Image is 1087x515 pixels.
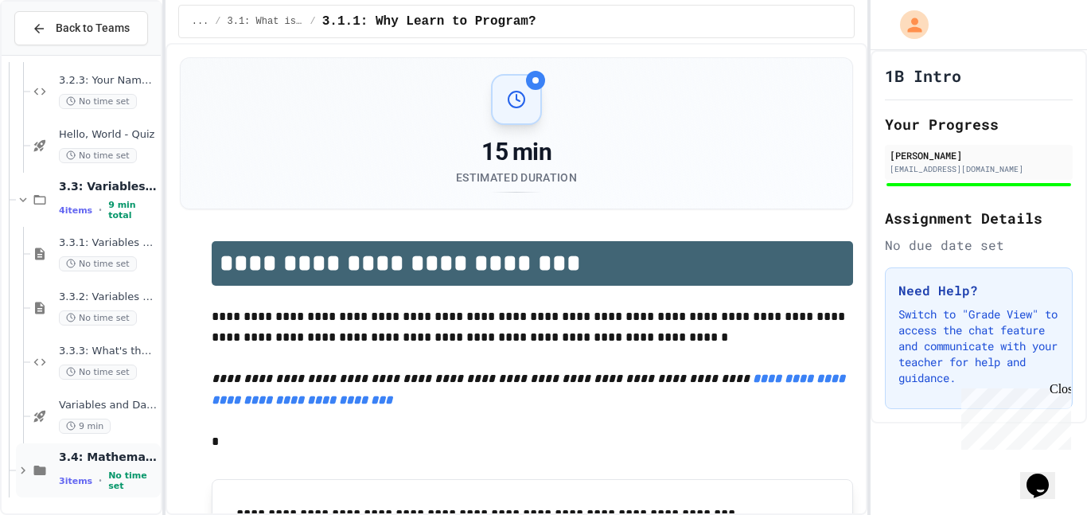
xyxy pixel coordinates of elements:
[228,15,304,28] span: 3.1: What is Code?
[99,204,102,217] span: •
[59,205,92,216] span: 4 items
[955,382,1071,450] iframe: chat widget
[215,15,220,28] span: /
[59,256,137,271] span: No time set
[890,163,1068,175] div: [EMAIL_ADDRESS][DOMAIN_NAME]
[59,419,111,434] span: 9 min
[108,200,158,220] span: 9 min total
[59,148,137,163] span: No time set
[898,306,1059,386] p: Switch to "Grade View" to access the chat feature and communicate with your teacher for help and ...
[59,291,158,304] span: 3.3.2: Variables and Data Types - Review
[885,207,1073,229] h2: Assignment Details
[59,94,137,109] span: No time set
[890,148,1068,162] div: [PERSON_NAME]
[192,15,209,28] span: ...
[322,12,536,31] span: 3.1.1: Why Learn to Program?
[6,6,110,101] div: Chat with us now!Close
[59,179,158,193] span: 3.3: Variables and Data Types
[885,236,1073,255] div: No due date set
[59,236,158,250] span: 3.3.1: Variables and Data Types
[885,64,961,87] h1: 1B Intro
[59,128,158,142] span: Hello, World - Quiz
[59,74,158,88] span: 3.2.3: Your Name and Favorite Movie
[59,476,92,486] span: 3 items
[456,138,577,166] div: 15 min
[14,11,148,45] button: Back to Teams
[456,170,577,185] div: Estimated Duration
[59,365,137,380] span: No time set
[883,6,933,43] div: My Account
[310,15,316,28] span: /
[108,470,158,491] span: No time set
[885,113,1073,135] h2: Your Progress
[59,310,137,326] span: No time set
[1020,451,1071,499] iframe: chat widget
[59,450,158,464] span: 3.4: Mathematical Operators
[59,399,158,412] span: Variables and Data types - quiz
[898,281,1059,300] h3: Need Help?
[56,20,130,37] span: Back to Teams
[59,345,158,358] span: 3.3.3: What's the Type?
[99,474,102,487] span: •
